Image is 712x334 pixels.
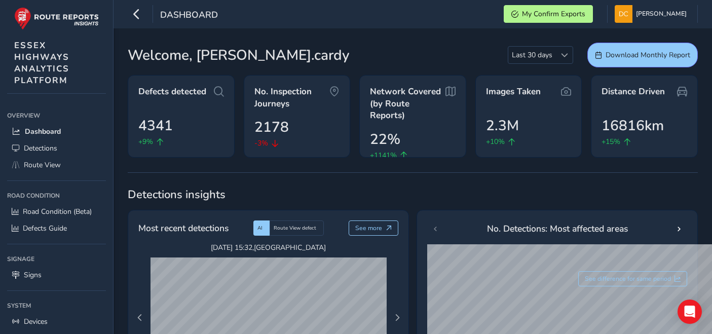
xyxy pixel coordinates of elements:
[128,45,350,66] span: Welcome, [PERSON_NAME].cardy
[602,136,620,147] span: +15%
[7,251,106,267] div: Signage
[14,7,99,30] img: rr logo
[602,86,665,98] span: Distance Driven
[486,115,519,136] span: 2.3M
[7,188,106,203] div: Road Condition
[636,5,687,23] span: [PERSON_NAME]
[24,317,48,326] span: Devices
[587,43,698,67] button: Download Monthly Report
[7,298,106,313] div: System
[349,220,399,236] button: See more
[678,300,702,324] div: Open Intercom Messenger
[370,150,397,161] span: +1141%
[138,221,229,235] span: Most recent detections
[585,275,671,283] span: See difference for same period
[578,271,688,286] button: See difference for same period
[253,220,270,236] div: AI
[606,50,690,60] span: Download Monthly Report
[254,86,330,109] span: No. Inspection Journeys
[615,5,632,23] img: diamond-layout
[7,203,106,220] a: Road Condition (Beta)
[133,311,147,325] button: Previous Page
[7,267,106,283] a: Signs
[602,115,664,136] span: 16816km
[7,123,106,140] a: Dashboard
[270,220,324,236] div: Route View defect
[25,127,61,136] span: Dashboard
[138,86,206,98] span: Defects detected
[390,311,404,325] button: Next Page
[151,243,387,252] span: [DATE] 15:32 , [GEOGRAPHIC_DATA]
[254,138,268,149] span: -3%
[522,9,585,19] span: My Confirm Exports
[487,222,628,235] span: No. Detections: Most affected areas
[7,140,106,157] a: Detections
[160,9,218,23] span: Dashboard
[138,136,153,147] span: +9%
[7,157,106,173] a: Route View
[128,187,698,202] span: Detections insights
[24,270,42,280] span: Signs
[508,47,556,63] span: Last 30 days
[274,225,316,232] span: Route View defect
[257,225,263,232] span: AI
[254,117,289,138] span: 2178
[486,86,541,98] span: Images Taken
[24,143,57,153] span: Detections
[504,5,593,23] button: My Confirm Exports
[370,129,400,150] span: 22%
[355,224,382,232] span: See more
[23,224,67,233] span: Defects Guide
[486,136,505,147] span: +10%
[615,5,690,23] button: [PERSON_NAME]
[7,313,106,330] a: Devices
[24,160,61,170] span: Route View
[7,108,106,123] div: Overview
[7,220,106,237] a: Defects Guide
[23,207,92,216] span: Road Condition (Beta)
[370,86,445,122] span: Network Covered (by Route Reports)
[138,115,173,136] span: 4341
[14,40,69,86] span: ESSEX HIGHWAYS ANALYTICS PLATFORM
